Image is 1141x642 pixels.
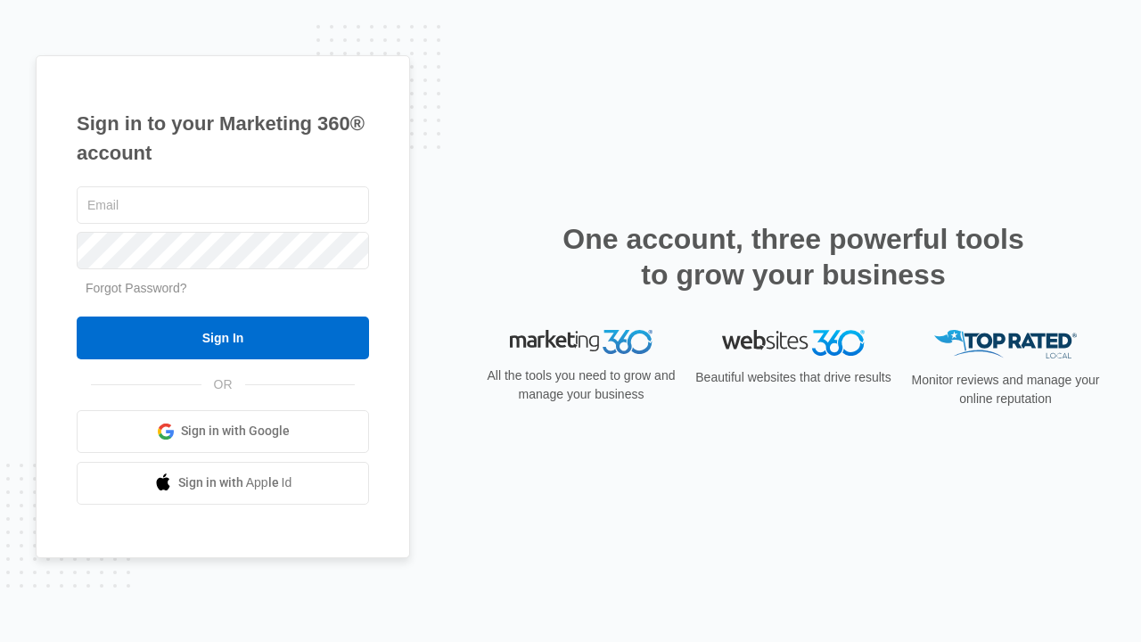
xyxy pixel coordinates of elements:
[481,366,681,404] p: All the tools you need to grow and manage your business
[77,109,369,168] h1: Sign in to your Marketing 360® account
[510,330,653,355] img: Marketing 360
[906,371,1105,408] p: Monitor reviews and manage your online reputation
[77,410,369,453] a: Sign in with Google
[77,317,369,359] input: Sign In
[722,330,865,356] img: Websites 360
[557,221,1030,292] h2: One account, three powerful tools to grow your business
[181,422,290,440] span: Sign in with Google
[694,368,893,387] p: Beautiful websites that drive results
[934,330,1077,359] img: Top Rated Local
[77,462,369,505] a: Sign in with Apple Id
[178,473,292,492] span: Sign in with Apple Id
[86,281,187,295] a: Forgot Password?
[201,375,245,394] span: OR
[77,186,369,224] input: Email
